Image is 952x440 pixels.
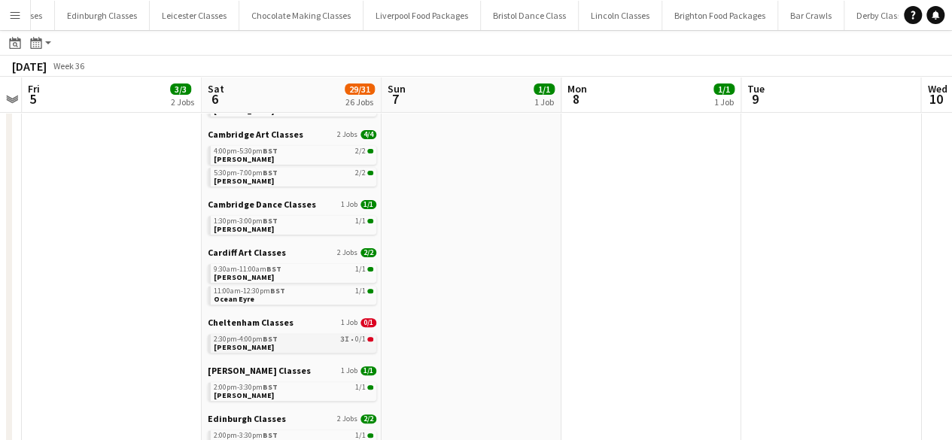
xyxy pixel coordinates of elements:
[747,82,765,96] span: Tue
[150,1,239,30] button: Leicester Classes
[355,287,366,295] span: 1/1
[214,294,254,304] span: Ocean Eyre
[714,96,734,108] div: 1 Job
[214,287,285,295] span: 11:00am-12:30pm
[341,318,357,327] span: 1 Job
[263,146,278,156] span: BST
[745,90,765,108] span: 9
[214,390,274,400] span: Stephanie Bowker
[214,169,278,177] span: 5:30pm-7:00pm
[208,413,376,424] a: Edinburgh Classes2 Jobs2/2
[171,96,194,108] div: 2 Jobs
[205,90,224,108] span: 6
[263,216,278,226] span: BST
[355,432,366,439] span: 1/1
[214,382,373,399] a: 2:00pm-3:30pmBST1/1[PERSON_NAME]
[214,334,373,351] a: 2:30pm-4:00pmBST3I•0/1[PERSON_NAME]
[208,199,376,210] a: Cambridge Dance Classes1 Job1/1
[26,90,40,108] span: 5
[355,217,366,225] span: 1/1
[367,171,373,175] span: 2/2
[170,83,191,95] span: 3/3
[214,217,278,225] span: 1:30pm-3:00pm
[337,414,357,423] span: 2 Jobs
[844,1,922,30] button: Derby Classes
[360,200,376,209] span: 1/1
[355,147,366,155] span: 2/2
[355,335,366,343] span: 0/1
[239,1,363,30] button: Chocolate Making Classes
[208,247,376,258] a: Cardiff Art Classes2 Jobs2/2
[263,334,278,344] span: BST
[367,289,373,293] span: 1/1
[360,414,376,423] span: 2/2
[214,384,278,391] span: 2:00pm-3:30pm
[214,266,281,273] span: 9:30am-11:00am
[263,430,278,440] span: BST
[214,286,373,303] a: 11:00am-12:30pmBST1/1Ocean Eyre
[208,247,286,258] span: Cardiff Art Classes
[345,83,375,95] span: 29/31
[360,130,376,139] span: 4/4
[214,168,373,185] a: 5:30pm-7:00pmBST2/2[PERSON_NAME]
[208,317,376,328] a: Cheltenham Classes1 Job0/1
[925,90,947,108] span: 10
[214,224,274,234] span: Laura Carter
[214,216,373,233] a: 1:30pm-3:00pmBST1/1[PERSON_NAME]
[214,432,278,439] span: 2:00pm-3:30pm
[340,335,349,343] span: 3I
[363,1,481,30] button: Liverpool Food Packages
[263,382,278,392] span: BST
[337,130,357,139] span: 2 Jobs
[778,1,844,30] button: Bar Crawls
[263,168,278,178] span: BST
[367,149,373,153] span: 2/2
[713,83,735,95] span: 1/1
[270,286,285,296] span: BST
[360,318,376,327] span: 0/1
[367,219,373,223] span: 1/1
[50,60,87,71] span: Week 36
[214,176,274,186] span: Sam Olivier
[208,365,376,376] a: [PERSON_NAME] Classes1 Job1/1
[214,264,373,281] a: 9:30am-11:00amBST1/1[PERSON_NAME]
[28,82,40,96] span: Fri
[208,247,376,317] div: Cardiff Art Classes2 Jobs2/29:30am-11:00amBST1/1[PERSON_NAME]11:00am-12:30pmBST1/1Ocean Eyre
[481,1,579,30] button: Bristol Dance Class
[214,335,373,343] div: •
[208,129,376,140] a: Cambridge Art Classes2 Jobs4/4
[12,59,47,74] div: [DATE]
[567,82,587,96] span: Mon
[534,96,554,108] div: 1 Job
[208,129,303,140] span: Cambridge Art Classes
[367,385,373,390] span: 1/1
[214,147,278,155] span: 4:00pm-5:30pm
[214,154,274,164] span: Simon Ray
[565,90,587,108] span: 8
[208,365,376,413] div: [PERSON_NAME] Classes1 Job1/12:00pm-3:30pmBST1/1[PERSON_NAME]
[355,169,366,177] span: 2/2
[214,272,274,282] span: Lilly Conway
[208,365,311,376] span: Chester Classes
[214,146,373,163] a: 4:00pm-5:30pmBST2/2[PERSON_NAME]
[367,337,373,341] span: 0/1
[355,384,366,391] span: 1/1
[355,266,366,273] span: 1/1
[214,342,274,352] span: Meg Palmer
[345,96,374,108] div: 26 Jobs
[367,433,373,438] span: 1/1
[208,317,376,365] div: Cheltenham Classes1 Job0/12:30pm-4:00pmBST3I•0/1[PERSON_NAME]
[266,264,281,274] span: BST
[214,335,278,343] span: 2:30pm-4:00pm
[208,129,376,199] div: Cambridge Art Classes2 Jobs4/44:00pm-5:30pmBST2/2[PERSON_NAME]5:30pm-7:00pmBST2/2[PERSON_NAME]
[208,199,376,247] div: Cambridge Dance Classes1 Job1/11:30pm-3:00pmBST1/1[PERSON_NAME]
[388,82,406,96] span: Sun
[385,90,406,108] span: 7
[208,82,224,96] span: Sat
[55,1,150,30] button: Edinburgh Classes
[662,1,778,30] button: Brighton Food Packages
[360,248,376,257] span: 2/2
[534,83,555,95] span: 1/1
[367,267,373,272] span: 1/1
[208,199,316,210] span: Cambridge Dance Classes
